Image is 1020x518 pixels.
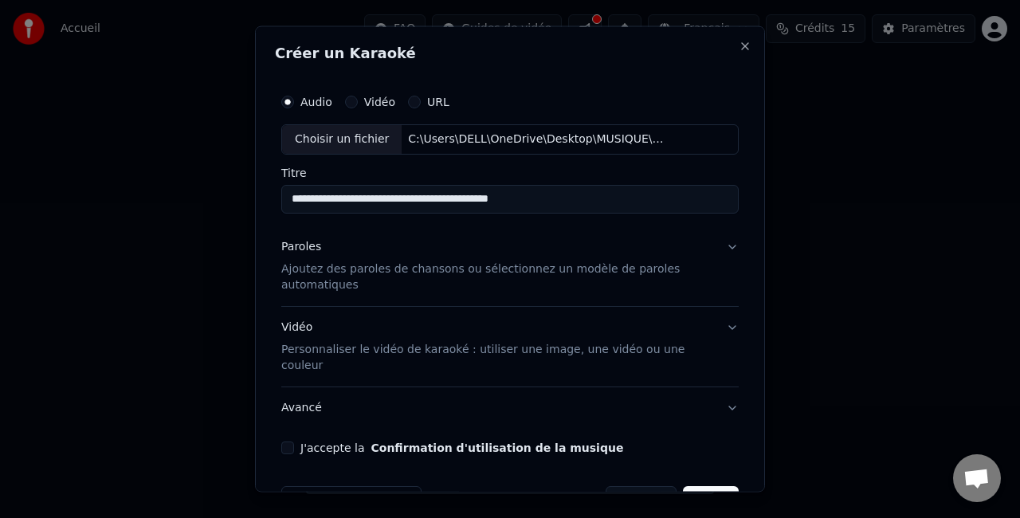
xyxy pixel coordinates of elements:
h2: Créer un Karaoké [275,46,745,61]
label: Audio [300,96,332,108]
button: Avancé [281,387,739,428]
button: VidéoPersonnaliser le vidéo de karaoké : utiliser une image, une vidéo ou une couleur [281,306,739,386]
div: Paroles [281,238,321,254]
button: J'accepte la [371,441,623,453]
button: ParolesAjoutez des paroles de chansons ou sélectionnez un modèle de paroles automatiques [281,226,739,305]
div: Vidéo [281,319,713,373]
label: J'accepte la [300,441,623,453]
button: Créer [683,485,739,514]
div: C:\Users\DELL\OneDrive\Desktop\MUSIQUE\simpa\$imp@ j@n l@ck @ yop s@b[DATE] [DATE] -1.mp3 [402,131,673,147]
label: Titre [281,167,739,178]
p: Personnaliser le vidéo de karaoké : utiliser une image, une vidéo ou une couleur [281,341,713,373]
label: Vidéo [364,96,395,108]
div: Choisir un fichier [282,125,402,154]
p: Ajoutez des paroles de chansons ou sélectionnez un modèle de paroles automatiques [281,261,713,292]
button: Annuler [606,485,676,514]
label: URL [427,96,449,108]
